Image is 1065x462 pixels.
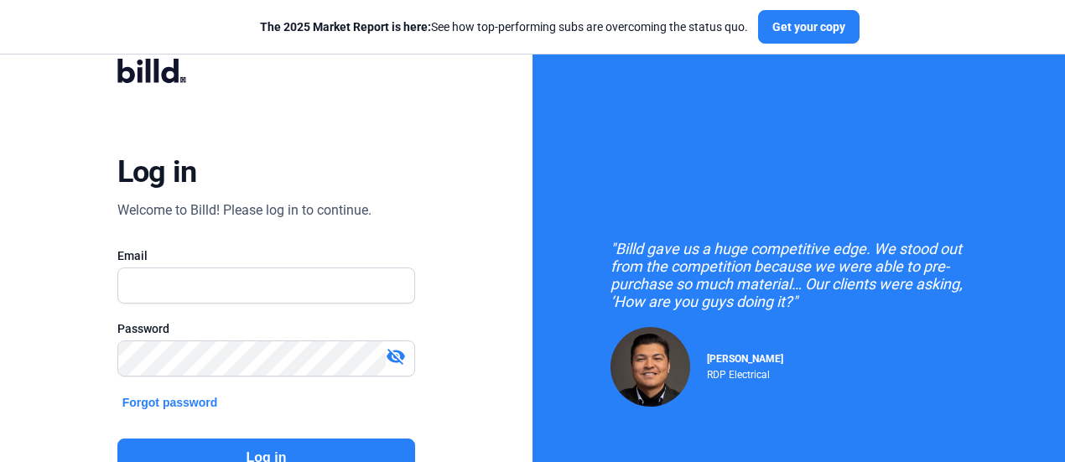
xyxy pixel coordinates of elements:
button: Forgot password [117,393,223,412]
div: See how top-performing subs are overcoming the status quo. [260,18,748,35]
div: Log in [117,153,197,190]
img: Raul Pacheco [610,327,690,407]
div: RDP Electrical [707,365,783,381]
button: Get your copy [758,10,860,44]
span: [PERSON_NAME] [707,353,783,365]
mat-icon: visibility_off [386,346,406,366]
span: The 2025 Market Report is here: [260,20,431,34]
div: Email [117,247,416,264]
div: Password [117,320,416,337]
div: Welcome to Billd! Please log in to continue. [117,200,371,221]
div: "Billd gave us a huge competitive edge. We stood out from the competition because we were able to... [610,240,988,310]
